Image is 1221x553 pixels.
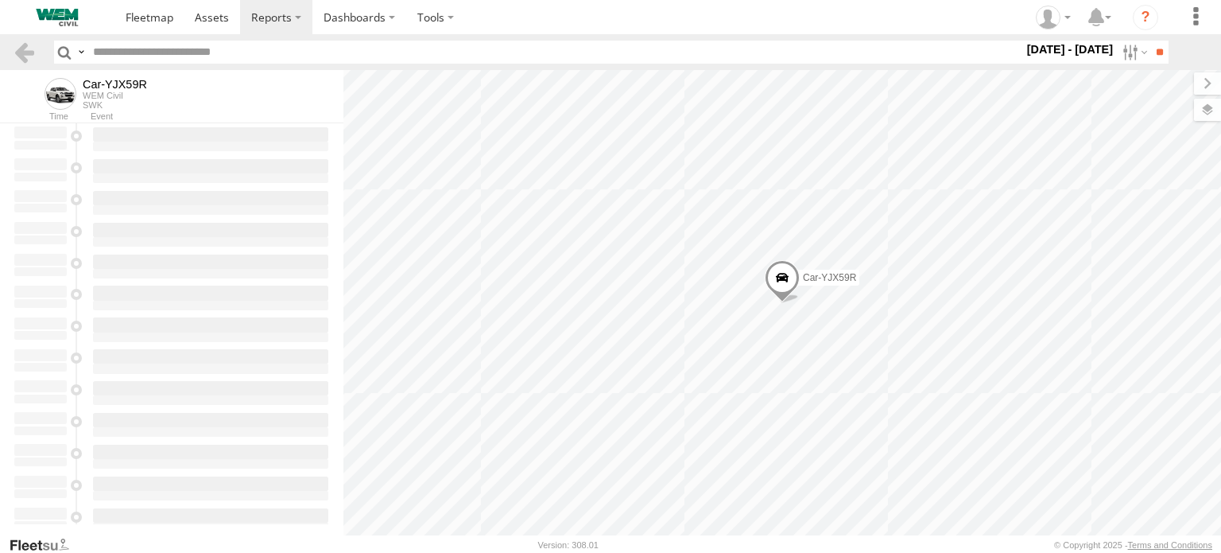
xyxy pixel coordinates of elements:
[9,537,82,553] a: Visit our Website
[83,100,147,110] div: SWK
[1128,540,1212,550] a: Terms and Conditions
[538,540,599,550] div: Version: 308.01
[1024,41,1117,58] label: [DATE] - [DATE]
[1133,5,1158,30] i: ?
[1030,6,1076,29] div: Kevin Webb
[803,272,856,283] span: Car-YJX59R
[1116,41,1150,64] label: Search Filter Options
[13,41,36,64] a: Back to previous Page
[1054,540,1212,550] div: © Copyright 2025 -
[75,41,87,64] label: Search Query
[83,91,147,100] div: WEM Civil
[16,9,99,26] img: WEMCivilLogo.svg
[83,78,147,91] div: Car-YJX59R - View Asset History
[13,113,68,121] div: Time
[91,113,343,121] div: Event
